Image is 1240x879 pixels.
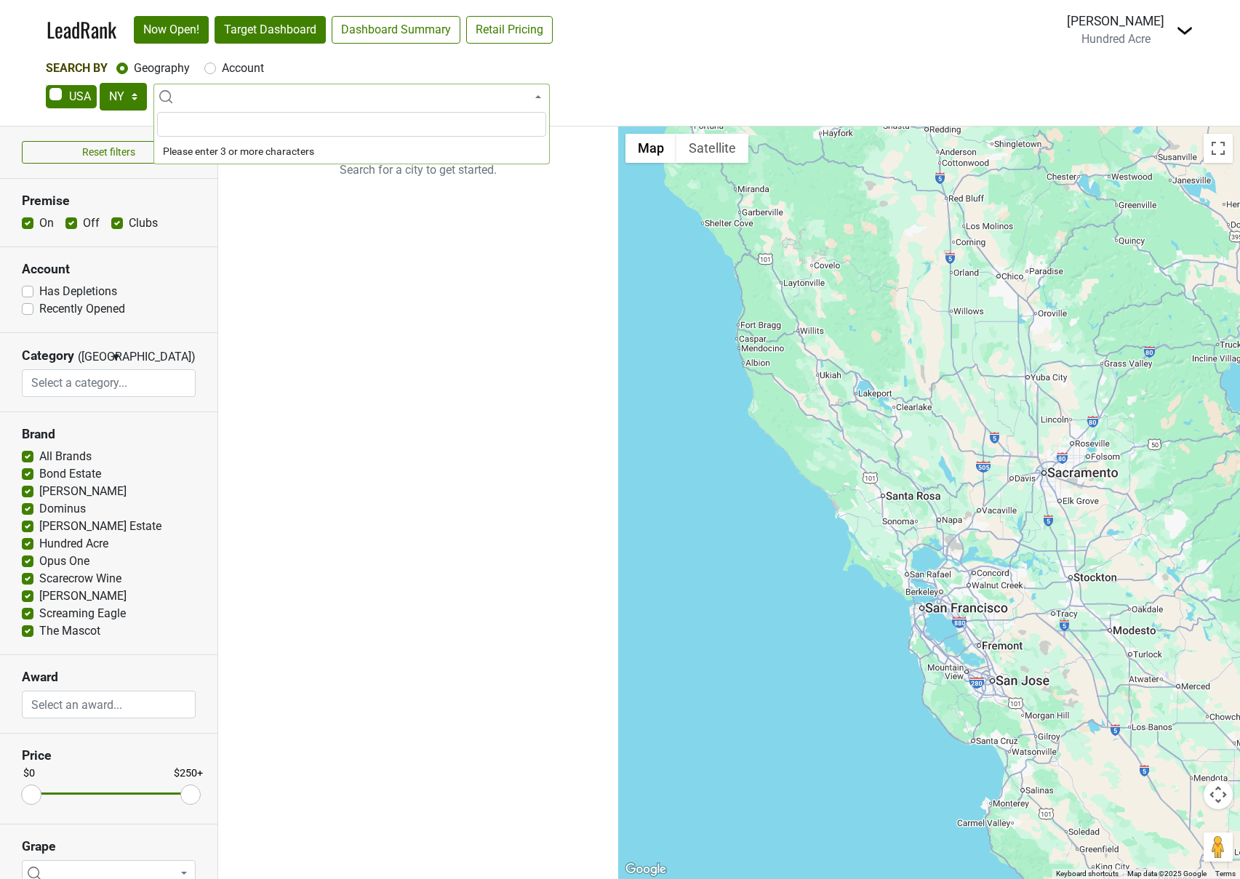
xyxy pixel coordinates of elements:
[78,348,107,369] span: ([GEOGRAPHIC_DATA])
[39,622,100,640] label: The Mascot
[39,553,89,570] label: Opus One
[218,127,618,214] p: Search for a city to get started.
[1127,870,1207,878] span: Map data ©2025 Google
[111,350,121,364] span: ▼
[39,535,108,553] label: Hundred Acre
[1176,22,1193,39] img: Dropdown Menu
[625,134,676,163] button: Show street map
[1204,780,1233,809] button: Map camera controls
[39,483,127,500] label: [PERSON_NAME]
[39,500,86,518] label: Dominus
[22,193,196,209] h3: Premise
[676,134,748,163] button: Show satellite imagery
[622,860,670,879] img: Google
[23,766,35,782] div: $0
[174,766,203,782] div: $250+
[23,369,195,397] input: Select a category...
[22,262,196,277] h3: Account
[22,141,196,164] button: Reset filters
[1081,32,1151,46] span: Hundred Acre
[134,60,190,77] label: Geography
[39,605,126,622] label: Screaming Eagle
[1204,832,1233,862] button: Drag Pegman onto the map to open Street View
[1215,870,1236,878] a: Terms (opens in new tab)
[22,348,74,364] h3: Category
[39,214,54,232] label: On
[39,465,101,483] label: Bond Estate
[22,748,196,763] h3: Price
[47,15,116,45] a: LeadRank
[1056,869,1119,879] button: Keyboard shortcuts
[22,839,196,854] h3: Grape
[46,61,108,75] span: Search By
[154,140,549,164] li: Please enter 3 or more characters
[22,427,196,442] h3: Brand
[39,570,121,587] label: Scarecrow Wine
[39,518,161,535] label: [PERSON_NAME] Estate
[222,60,264,77] label: Account
[39,283,117,300] label: Has Depletions
[23,691,195,718] input: Select an award...
[332,16,460,44] a: Dashboard Summary
[129,214,158,232] label: Clubs
[1067,12,1164,31] div: [PERSON_NAME]
[39,448,92,465] label: All Brands
[39,300,125,318] label: Recently Opened
[134,16,209,44] a: Now Open!
[22,670,196,685] h3: Award
[622,860,670,879] a: Open this area in Google Maps (opens a new window)
[39,587,127,605] label: [PERSON_NAME]
[1204,134,1233,163] button: Toggle fullscreen view
[466,16,553,44] a: Retail Pricing
[83,214,100,232] label: Off
[215,16,326,44] a: Target Dashboard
